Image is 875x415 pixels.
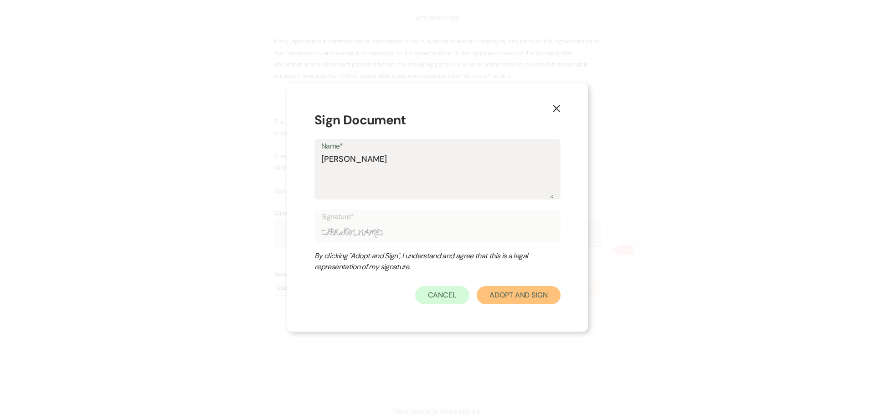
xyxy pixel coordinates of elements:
[314,251,542,272] div: By clicking "Adopt and Sign", I understand and agree that this is a legal representation of my si...
[314,111,561,130] h1: Sign Document
[321,153,554,199] textarea: [PERSON_NAME]
[321,140,554,153] label: Name*
[321,210,554,224] label: Signature*
[415,286,470,304] button: Cancel
[477,286,561,304] button: Adopt And Sign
